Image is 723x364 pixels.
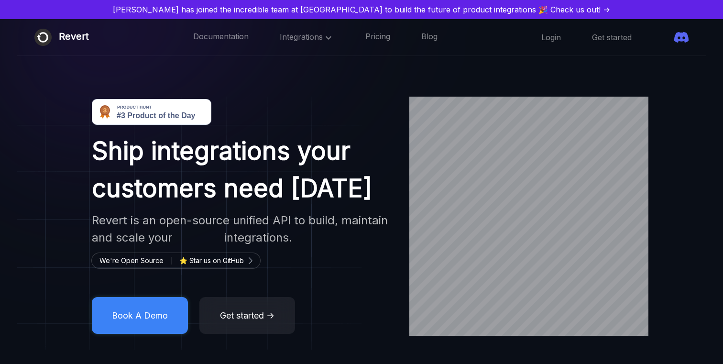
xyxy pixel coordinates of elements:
a: Documentation [193,31,249,44]
button: Book A Demo [92,297,188,334]
a: Get started [592,32,632,43]
div: Revert [59,29,89,46]
img: Revert logo [34,29,52,46]
a: Login [541,32,561,43]
img: image [17,97,361,350]
a: Blog [421,31,438,44]
img: Revert - Open-source unified API to build product integrations | Product Hunt [92,99,211,125]
a: [PERSON_NAME] has joined the incredible team at [GEOGRAPHIC_DATA] to build the future of product ... [4,4,719,15]
a: ⭐ Star us on GitHub [179,255,252,266]
h1: Ship integrations your customers need [DATE] [92,132,392,207]
h2: Revert is an open-source unified API to build, maintain and scale your integrations. [92,212,392,246]
span: Integrations [280,32,334,42]
button: Get started → [199,297,295,334]
a: Pricing [365,31,390,44]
